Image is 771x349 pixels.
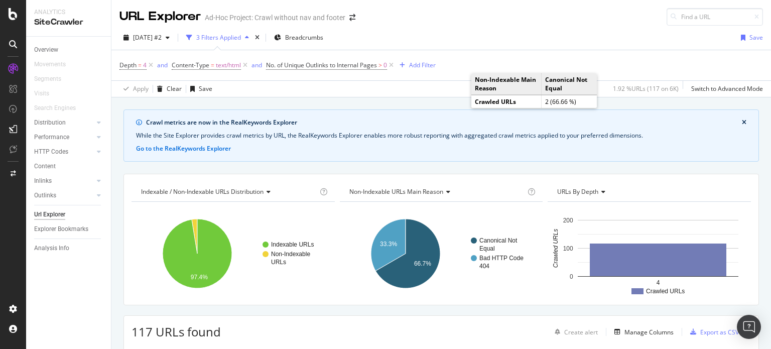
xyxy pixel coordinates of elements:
input: Find a URL [667,8,763,26]
button: Create alert [551,324,598,340]
div: Apply [133,84,149,93]
div: Add Filter [409,61,436,69]
span: > [378,61,382,69]
button: Manage Columns [610,326,674,338]
div: 3 Filters Applied [196,33,241,42]
text: Equal [479,245,495,252]
span: Depth [119,61,137,69]
a: Segments [34,74,71,84]
text: Crawled URLs [552,229,559,268]
span: = [138,61,142,69]
div: arrow-right-arrow-left [349,14,355,21]
div: info banner [123,109,759,162]
text: 4 [657,279,660,286]
div: SiteCrawler [34,17,103,28]
svg: A chart. [548,210,748,297]
text: Canonical Not [479,237,518,244]
text: Crawled URLs [646,288,685,295]
text: 404 [479,263,489,270]
a: Search Engines [34,103,86,113]
div: Analytics [34,8,103,17]
div: Content [34,161,56,172]
div: Explorer Bookmarks [34,224,88,235]
div: While the Site Explorer provides crawl metrics by URL, the RealKeywords Explorer enables more rob... [136,131,746,140]
button: close banner [739,116,749,129]
span: text/html [216,58,241,72]
span: 2025 Sep. 9th #2 [133,33,162,42]
a: Inlinks [34,176,94,186]
button: Save [186,81,212,97]
a: Distribution [34,118,94,128]
div: Visits [34,88,49,99]
div: Export as CSV [700,328,739,336]
button: Breadcrumbs [270,30,327,46]
span: = [211,61,214,69]
div: Analysis Info [34,243,69,254]
text: 33.3% [380,241,397,248]
div: Distribution [34,118,66,128]
div: times [253,33,262,43]
button: [DATE] #2 [119,30,174,46]
div: Ad-Hoc Project: Crawl without nav and footer [205,13,345,23]
div: Create alert [564,328,598,336]
td: Crawled URLs [471,95,541,108]
div: Open Intercom Messenger [737,315,761,339]
text: Bad HTTP Code [479,255,524,262]
h4: Non-Indexable URLs Main Reason [347,184,526,200]
button: 3 Filters Applied [182,30,253,46]
text: URLs [271,259,286,266]
button: Clear [153,81,182,97]
svg: A chart. [340,210,541,297]
div: Search Engines [34,103,76,113]
button: Apply [119,81,149,97]
a: Overview [34,45,104,55]
button: and [251,60,262,70]
button: Switch to Advanced Mode [687,81,763,97]
span: No. of Unique Outlinks to Internal Pages [266,61,377,69]
div: Overview [34,45,58,55]
td: Canonical Not Equal [541,73,597,95]
div: and [251,61,262,69]
span: Non-Indexable URLs Main Reason [349,187,443,196]
div: Clear [167,84,182,93]
a: Url Explorer [34,209,104,220]
td: 2 (66.66 %) [541,95,597,108]
a: Outlinks [34,190,94,201]
div: Inlinks [34,176,52,186]
a: Performance [34,132,94,143]
a: Analysis Info [34,243,104,254]
div: Movements [34,59,66,70]
div: and [157,61,168,69]
a: HTTP Codes [34,147,94,157]
span: 0 [383,58,387,72]
div: Manage Columns [624,328,674,336]
div: Save [749,33,763,42]
h4: Indexable / Non-Indexable URLs Distribution [139,184,318,200]
span: 4 [143,58,147,72]
svg: A chart. [132,210,332,297]
div: Crawl metrics are now in the RealKeywords Explorer [146,118,742,127]
div: Performance [34,132,69,143]
span: 117 URLs found [132,323,221,340]
span: Breadcrumbs [285,33,323,42]
div: Outlinks [34,190,56,201]
div: Save [199,84,212,93]
div: HTTP Codes [34,147,68,157]
text: 100 [563,245,573,252]
div: URL Explorer [119,8,201,25]
div: Switch to Advanced Mode [691,84,763,93]
text: Indexable URLs [271,241,314,248]
text: 97.4% [191,274,208,281]
div: Url Explorer [34,209,65,220]
text: 66.7% [414,260,431,267]
div: Segments [34,74,61,84]
text: Non-Indexable [271,251,310,258]
a: Visits [34,88,59,99]
button: and [157,60,168,70]
span: URLs by Depth [557,187,598,196]
span: Content-Type [172,61,209,69]
div: 1.92 % URLs ( 117 on 6K ) [613,84,679,93]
